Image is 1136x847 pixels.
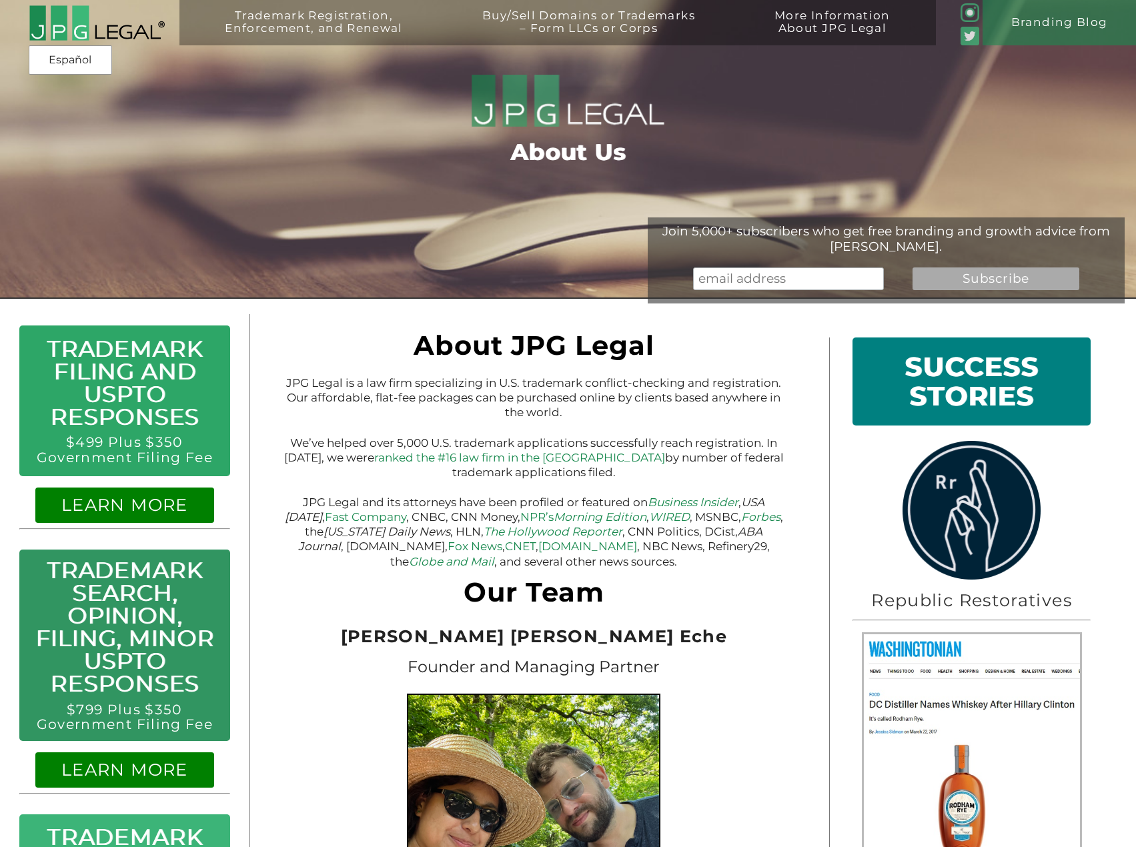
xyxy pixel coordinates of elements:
[61,494,188,515] a: LEARN MORE
[961,3,979,22] img: glyph-logo_May2016-green3-90.png
[648,496,738,509] a: Business Insider
[191,9,437,55] a: Trademark Registration,Enforcement, and Renewal
[961,27,979,45] img: Twitter_Social_Icon_Rounded_Square_Color-mid-green3-90.png
[484,525,622,538] a: The Hollywood Reporter
[554,510,646,524] em: Morning Edition
[505,540,536,553] a: CNET
[448,9,729,55] a: Buy/Sell Domains or Trademarks– Form LLCs or Corps
[520,510,646,524] a: NPR’sMorning Edition
[284,375,784,419] p: JPG Legal is a law firm specializing in U.S. trademark conflict-checking and registration. Our af...
[374,451,665,464] a: ranked the #16 law firm in the [GEOGRAPHIC_DATA]
[325,510,406,524] a: Fast Company
[284,436,784,480] p: We’ve helped over 5,000 U.S. trademark applications successfully reach registration. In [DATE], w...
[284,584,784,607] h1: Our Team
[408,657,660,676] span: Founder and Managing Partner
[913,267,1079,290] input: Subscribe
[409,555,494,568] a: Globe and Mail
[298,525,763,553] em: ABA Journal
[33,48,108,72] a: Español
[285,496,765,524] em: USA [DATE]
[61,759,188,780] a: LEARN MORE
[448,540,502,553] a: Fox News
[341,626,728,646] span: [PERSON_NAME] [PERSON_NAME] Eche
[29,5,165,41] img: 2016-logo-black-letters-3-r.png
[47,335,203,431] a: Trademark Filing and USPTO Responses
[284,337,784,360] h1: About JPG Legal
[284,495,784,568] p: JPG Legal and its attorneys have been profiled or featured on , , , CNBC, CNN Money, , , MSNBC, ,...
[324,525,450,538] em: [US_STATE] Daily News
[741,510,780,524] a: Forbes
[37,701,213,732] a: $799 Plus $350 Government Filing Fee
[538,540,637,553] a: [DOMAIN_NAME]
[864,349,1079,414] h1: SUCCESS STORIES
[35,556,215,698] a: Trademark Search, Opinion, Filing, Minor USPTO Responses
[693,267,884,290] input: email address
[871,590,1072,610] span: Republic Restoratives
[37,434,213,465] a: $499 Plus $350 Government Filing Fee
[649,510,690,524] a: WIRED
[898,441,1045,579] img: rrlogo.png
[740,9,925,55] a: More InformationAbout JPG Legal
[648,223,1125,254] div: Join 5,000+ subscribers who get free branding and growth advice from [PERSON_NAME].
